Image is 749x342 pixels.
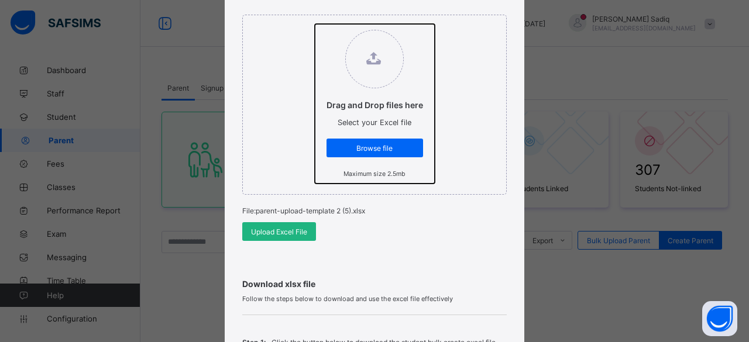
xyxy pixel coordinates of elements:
[343,170,406,178] small: Maximum size 2.5mb
[242,295,507,303] span: Follow the steps below to download and use the excel file effectively
[242,206,507,215] p: File: parent-upload-template 2 (5).xlsx
[242,279,507,289] span: Download xlsx file
[702,301,737,336] button: Open asap
[251,227,307,236] span: Upload Excel File
[338,118,411,127] span: Select your Excel file
[335,144,414,153] span: Browse file
[327,100,423,110] p: Drag and Drop files here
